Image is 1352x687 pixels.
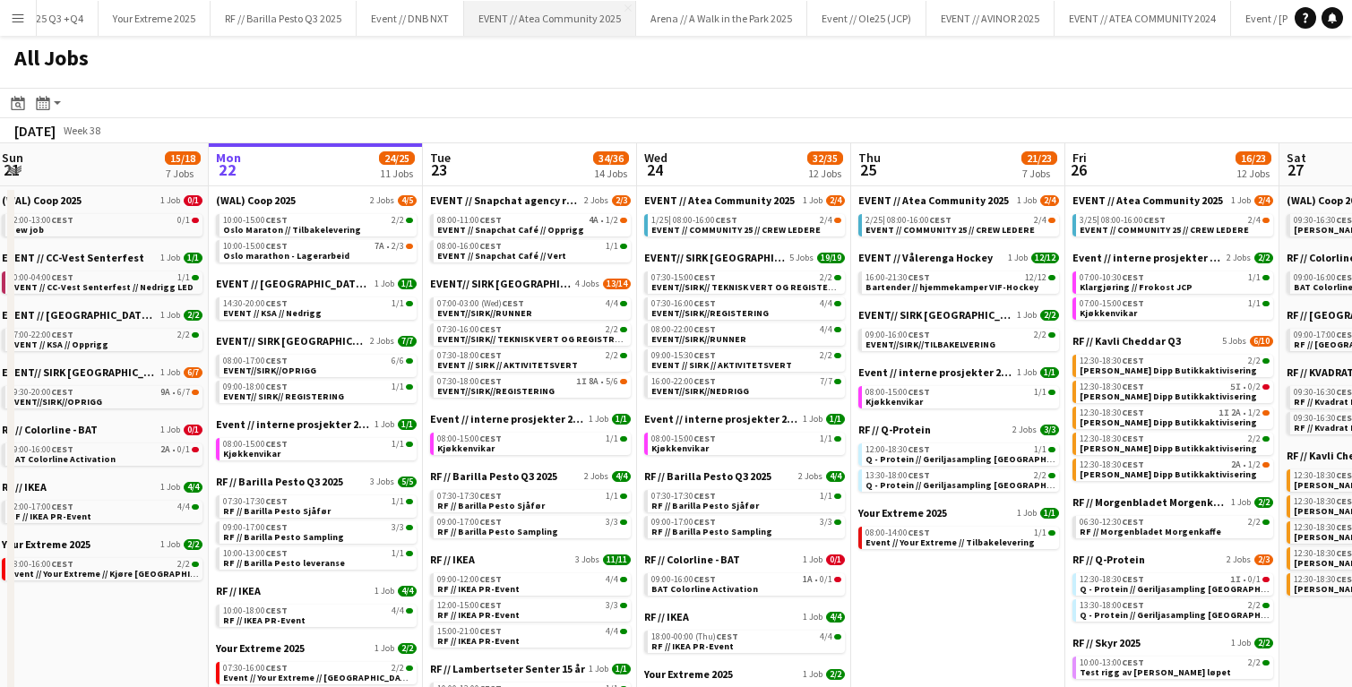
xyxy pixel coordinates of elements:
[1080,365,1257,376] span: Kavli Cheddar Dipp Butikkaktivisering
[216,277,417,290] a: EVENT // [GEOGRAPHIC_DATA] MEETING1 Job1/1
[9,271,199,292] a: 00:00-04:00CEST1/1EVENT // CC-Vest Senterfest // Nedrigg LED
[375,279,394,289] span: 1 Job
[693,297,716,309] span: CEST
[184,310,202,321] span: 2/2
[430,193,581,207] span: EVENT // Snapchat agency roadshow
[437,216,627,225] div: •
[223,297,413,318] a: 14:30-20:00CEST1/1EVENT // KSA // Nedrigg
[9,329,199,349] a: 17:00-22:00CEST2/2EVENT // KSA // Opprigg
[820,273,832,282] span: 2/2
[589,377,598,386] span: 8A
[1072,251,1273,264] a: Event // interne prosjekter 20252 Jobs2/2
[437,297,627,318] a: 07:00-03:00 (Wed)CEST4/4EVENT//SIRK//RUNNER
[2,308,202,365] div: EVENT // [GEOGRAPHIC_DATA] MEETING1 Job2/217:00-22:00CEST2/2EVENT // KSA // Opprigg
[51,329,73,340] span: CEST
[1101,216,1166,225] span: 08:00-16:00
[651,224,821,236] span: EVENT // COMMUNITY 25 // CREW LEDERE
[858,365,1059,423] div: Event // interne prosjekter 20251 Job1/108:00-15:00CEST1/1Kjøkkenvikar
[216,334,417,348] a: EVENT// SIRK [GEOGRAPHIC_DATA]2 Jobs7/7
[807,1,926,36] button: Event // Ole25 (JCP)
[9,386,199,407] a: 09:30-20:00CEST9A•6/7EVENT//SIRK//OPRIGG
[651,297,841,318] a: 07:30-16:00CEST4/4EVENT//SIRK//REGISTERING
[651,349,841,370] a: 09:00-15:30CEST2/2EVENT // SIRK // AKTIVITETSVERT
[430,412,585,425] span: Event // interne prosjekter 2025
[817,253,845,263] span: 19/19
[430,277,631,290] a: EVENT// SIRK [GEOGRAPHIC_DATA]4 Jobs13/14
[177,331,190,339] span: 2/2
[651,281,849,293] span: EVENT//SIRK// TEKNISK VERT OG REGISTERING
[589,414,608,425] span: 1 Job
[612,414,631,425] span: 1/1
[865,329,1055,349] a: 09:00-16:00CEST2/2EVENT//SIRK//TILBAKELVERING
[223,216,288,225] span: 10:00-15:00
[9,214,199,235] a: 12:00-13:00CEST0/1New job
[437,214,627,235] a: 08:00-11:00CEST4A•1/2EVENT // Snapchat Café // Opprigg
[437,242,502,251] span: 08:00-16:00
[357,1,464,36] button: Event // DNB NXT
[1072,193,1273,207] a: EVENT // Atea Community 20251 Job2/4
[2,193,202,251] div: (WAL) Coop 20251 Job0/112:00-13:00CEST0/1New job
[1230,382,1241,391] span: 5I
[589,216,598,225] span: 4A
[1080,216,1099,225] span: 3/25
[584,195,608,206] span: 2 Jobs
[223,356,288,365] span: 08:00-17:00
[651,325,716,334] span: 08:00-22:00
[1122,355,1144,366] span: CEST
[398,336,417,347] span: 7/7
[606,325,618,334] span: 2/2
[803,195,822,206] span: 1 Job
[651,273,716,282] span: 07:30-15:00
[908,329,930,340] span: CEST
[865,273,930,282] span: 16:00-21:30
[603,279,631,289] span: 13/14
[929,214,952,226] span: CEST
[1122,271,1144,283] span: CEST
[2,251,202,264] a: EVENT // CC-Vest Senterfest1 Job1/1
[651,377,716,386] span: 16:00-22:00
[693,375,716,387] span: CEST
[858,193,1009,207] span: EVENT // Atea Community 2025
[464,1,636,36] button: EVENT // Atea Community 2025
[789,253,814,263] span: 5 Jobs
[1080,382,1144,391] span: 12:30-18:30
[223,240,413,261] a: 10:00-15:00CEST7A•2/3Oslo marathon - Lagerarbeid
[223,382,288,391] span: 09:00-18:00
[437,377,502,386] span: 07:30-18:00
[1055,1,1231,36] button: EVENT // ATEA COMMUNITY 2024
[223,214,413,235] a: 10:00-15:00CEST2/2Oslo Maraton // Tilbakelevering
[858,365,1059,379] a: Event // interne prosjekter 20251 Job1/1
[865,386,1055,407] a: 08:00-15:00CEST1/1Kjøkkenvikar
[479,240,502,252] span: CEST
[216,193,417,277] div: (WAL) Coop 20252 Jobs4/510:00-15:00CEST2/2Oslo Maraton // Tilbakelevering10:00-15:00CEST7A•2/3Osl...
[1080,408,1270,417] div: •
[1072,193,1273,251] div: EVENT // Atea Community 20251 Job2/43/25|08:00-16:00CEST2/4EVENT // COMMUNITY 25 // CREW LEDERE
[430,412,631,469] div: Event // interne prosjekter 20251 Job1/108:00-15:00CEST1/1Kjøkkenvikar
[437,375,627,396] a: 07:30-18:00CEST1I8A•5/6EVENT//SIRK//REGISTERING
[1222,336,1246,347] span: 5 Jobs
[1017,310,1037,321] span: 1 Job
[606,216,618,225] span: 1/2
[177,216,190,225] span: 0/1
[820,351,832,360] span: 2/2
[1080,297,1270,318] a: 07:00-15:00CEST1/1Kjøkkenvikar
[437,377,627,386] div: •
[858,308,1013,322] span: EVENT// SIRK NORGE
[820,377,832,386] span: 7/7
[502,297,524,309] span: CEST
[9,224,44,236] span: New job
[865,388,930,397] span: 08:00-15:00
[651,351,716,360] span: 09:00-15:30
[1034,331,1046,339] span: 2/2
[216,334,366,348] span: EVENT// SIRK NORGE
[1219,408,1229,417] span: 1I
[265,297,288,309] span: CEST
[576,377,587,386] span: 1I
[1040,310,1059,321] span: 2/2
[651,214,841,235] a: 1/25|08:00-16:00CEST2/4EVENT // COMMUNITY 25 // CREW LEDERE
[651,323,841,344] a: 08:00-22:00CEST4/4EVENT//SIRK//RUNNER
[1072,334,1273,495] div: RF // Kavli Cheddar Q35 Jobs6/1012:30-18:30CEST2/2[PERSON_NAME] Dipp Butikkaktivisering12:30-18:3...
[216,277,371,290] span: EVENT // UAE MEETING
[51,386,73,398] span: CEST
[651,375,841,396] a: 16:00-22:00CEST7/7EVENT//SIRK//NEDRIGG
